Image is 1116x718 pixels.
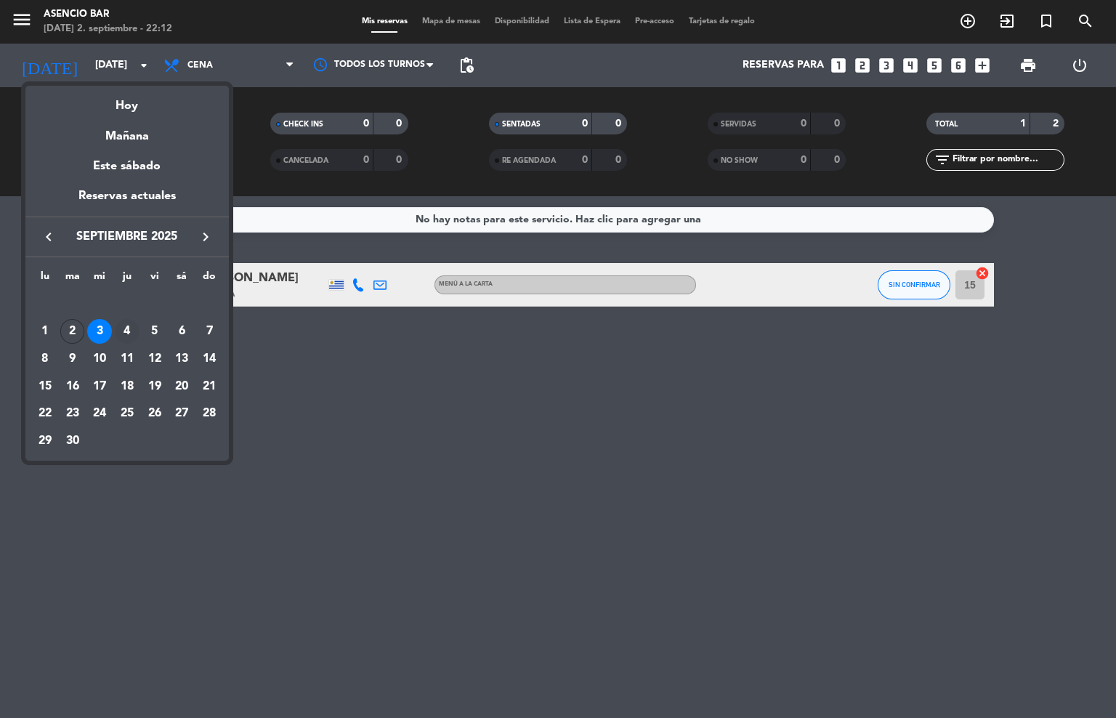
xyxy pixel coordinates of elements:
[33,401,57,426] div: 22
[195,318,223,345] td: 7 de septiembre de 2025
[87,319,112,344] div: 3
[197,401,222,426] div: 28
[33,319,57,344] div: 1
[169,319,194,344] div: 6
[142,374,167,399] div: 19
[31,400,59,428] td: 22 de septiembre de 2025
[169,318,196,345] td: 6 de septiembre de 2025
[25,86,229,116] div: Hoy
[113,345,141,373] td: 11 de septiembre de 2025
[60,319,85,344] div: 2
[31,427,59,455] td: 29 de septiembre de 2025
[86,318,113,345] td: 3 de septiembre de 2025
[33,347,57,371] div: 8
[59,318,86,345] td: 2 de septiembre de 2025
[193,227,219,246] button: keyboard_arrow_right
[60,401,85,426] div: 23
[40,228,57,246] i: keyboard_arrow_left
[195,268,223,291] th: domingo
[86,268,113,291] th: miércoles
[169,374,194,399] div: 20
[197,228,214,246] i: keyboard_arrow_right
[87,401,112,426] div: 24
[169,400,196,428] td: 27 de septiembre de 2025
[141,345,169,373] td: 12 de septiembre de 2025
[31,291,223,318] td: SEP.
[86,373,113,400] td: 17 de septiembre de 2025
[31,373,59,400] td: 15 de septiembre de 2025
[113,318,141,345] td: 4 de septiembre de 2025
[33,374,57,399] div: 15
[141,318,169,345] td: 5 de septiembre de 2025
[113,373,141,400] td: 18 de septiembre de 2025
[169,373,196,400] td: 20 de septiembre de 2025
[115,319,139,344] div: 4
[141,400,169,428] td: 26 de septiembre de 2025
[31,318,59,345] td: 1 de septiembre de 2025
[195,400,223,428] td: 28 de septiembre de 2025
[62,227,193,246] span: septiembre 2025
[169,401,194,426] div: 27
[59,427,86,455] td: 30 de septiembre de 2025
[195,373,223,400] td: 21 de septiembre de 2025
[113,268,141,291] th: jueves
[86,400,113,428] td: 24 de septiembre de 2025
[197,347,222,371] div: 14
[113,400,141,428] td: 25 de septiembre de 2025
[33,429,57,453] div: 29
[197,319,222,344] div: 7
[115,401,139,426] div: 25
[142,347,167,371] div: 12
[142,319,167,344] div: 5
[115,374,139,399] div: 18
[59,373,86,400] td: 16 de septiembre de 2025
[87,374,112,399] div: 17
[115,347,139,371] div: 11
[31,268,59,291] th: lunes
[59,268,86,291] th: martes
[169,345,196,373] td: 13 de septiembre de 2025
[31,345,59,373] td: 8 de septiembre de 2025
[141,268,169,291] th: viernes
[60,374,85,399] div: 16
[25,146,229,187] div: Este sábado
[25,187,229,217] div: Reservas actuales
[60,347,85,371] div: 9
[197,374,222,399] div: 21
[142,401,167,426] div: 26
[141,373,169,400] td: 19 de septiembre de 2025
[36,227,62,246] button: keyboard_arrow_left
[60,429,85,453] div: 30
[87,347,112,371] div: 10
[59,400,86,428] td: 23 de septiembre de 2025
[195,345,223,373] td: 14 de septiembre de 2025
[59,345,86,373] td: 9 de septiembre de 2025
[169,268,196,291] th: sábado
[86,345,113,373] td: 10 de septiembre de 2025
[169,347,194,371] div: 13
[25,116,229,146] div: Mañana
